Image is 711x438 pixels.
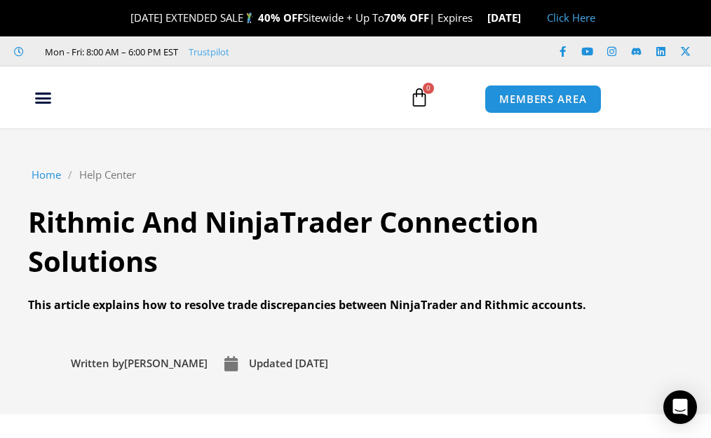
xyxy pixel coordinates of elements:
strong: [DATE] [487,11,533,25]
img: ⌛ [473,13,484,23]
span: MEMBERS AREA [499,94,587,104]
span: Updated [249,356,292,370]
a: Trustpilot [189,46,229,58]
img: 🏭 [522,13,532,23]
a: MEMBERS AREA [485,85,602,114]
strong: 70% OFF [384,11,429,25]
span: [DATE] EXTENDED SALE Sitewide + Up To | Expires [116,11,487,25]
img: 🏌️‍♂️ [244,13,255,23]
img: LogoAI | Affordable Indicators – NinjaTrader [93,72,243,123]
span: Written by [71,356,124,370]
img: Picture of David Koehler [28,347,62,381]
span: / [68,165,72,185]
a: 0 [388,77,450,118]
a: Click Here [547,11,595,25]
time: [DATE] [295,356,328,370]
div: Menu Toggle [8,85,78,111]
span: 0 [423,83,434,94]
div: This article explains how to resolve trade discrepancies between NinjaTrader and Rithmic accounts. [28,295,645,316]
span: [PERSON_NAME] [67,354,208,374]
strong: 40% OFF [258,11,303,25]
img: 🎉 [119,13,130,23]
h1: Rithmic And NinjaTrader Connection Solutions [28,203,645,281]
a: Help Center [79,165,136,185]
a: Home [32,165,61,185]
div: Open Intercom Messenger [663,390,697,424]
span: Mon - Fri: 8:00 AM – 6:00 PM EST [41,43,178,60]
